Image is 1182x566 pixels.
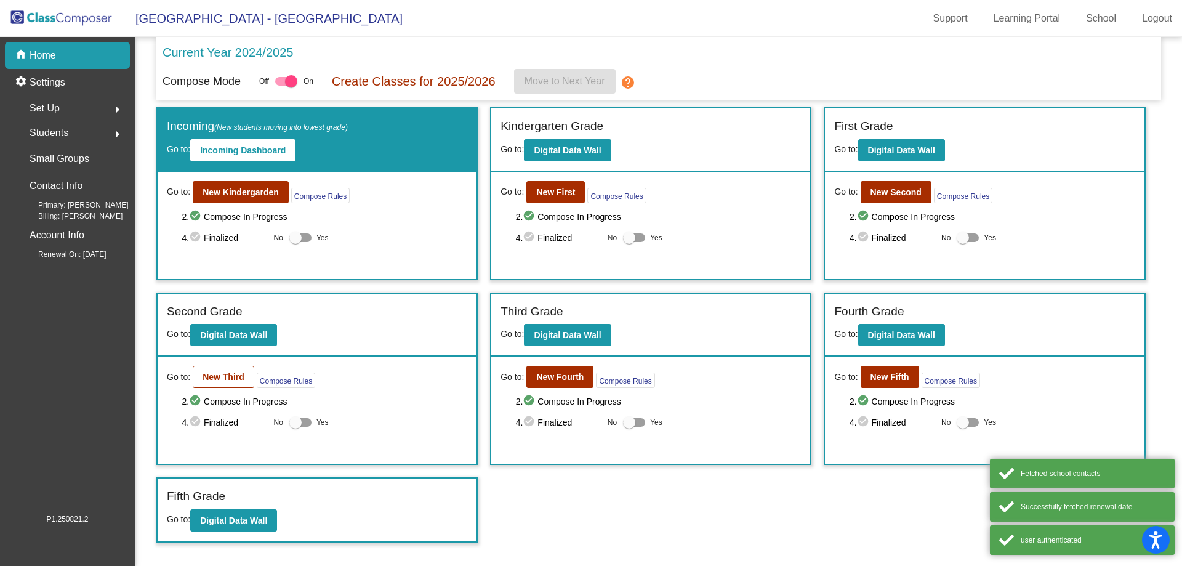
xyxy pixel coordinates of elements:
[523,230,537,245] mat-icon: check_circle
[861,366,919,388] button: New Fifth
[167,118,348,135] label: Incoming
[200,330,267,340] b: Digital Data Wall
[650,415,662,430] span: Yes
[516,415,601,430] span: 4. Finalized
[608,232,617,243] span: No
[501,144,524,154] span: Go to:
[189,415,204,430] mat-icon: check_circle
[163,43,293,62] p: Current Year 2024/2025
[203,372,244,382] b: New Third
[941,232,951,243] span: No
[857,209,872,224] mat-icon: check_circle
[501,118,603,135] label: Kindergarten Grade
[523,394,537,409] mat-icon: check_circle
[596,373,654,388] button: Compose Rules
[1021,501,1165,512] div: Successfully fetched renewal date
[861,181,931,203] button: New Second
[190,139,295,161] button: Incoming Dashboard
[304,76,313,87] span: On
[523,415,537,430] mat-icon: check_circle
[850,415,935,430] span: 4. Finalized
[536,187,575,197] b: New First
[30,48,56,63] p: Home
[167,303,243,321] label: Second Grade
[608,417,617,428] span: No
[834,118,893,135] label: First Grade
[523,209,537,224] mat-icon: check_circle
[984,230,996,245] span: Yes
[259,76,269,87] span: Off
[257,373,315,388] button: Compose Rules
[200,145,286,155] b: Incoming Dashboard
[868,145,935,155] b: Digital Data Wall
[189,230,204,245] mat-icon: check_circle
[190,509,277,532] button: Digital Data Wall
[167,488,225,506] label: Fifth Grade
[941,417,951,428] span: No
[850,394,1135,409] span: 2. Compose In Progress
[316,415,329,430] span: Yes
[291,188,350,203] button: Compose Rules
[167,514,190,524] span: Go to:
[858,139,945,161] button: Digital Data Wall
[526,366,593,388] button: New Fourth
[203,187,279,197] b: New Kindergarden
[858,324,945,346] button: Digital Data Wall
[15,48,30,63] mat-icon: home
[524,139,611,161] button: Digital Data Wall
[534,145,601,155] b: Digital Data Wall
[834,371,858,384] span: Go to:
[193,181,289,203] button: New Kindergarden
[1021,468,1165,479] div: Fetched school contacts
[868,330,935,340] b: Digital Data Wall
[30,75,65,90] p: Settings
[189,209,204,224] mat-icon: check_circle
[167,329,190,339] span: Go to:
[15,75,30,90] mat-icon: settings
[934,188,992,203] button: Compose Rules
[857,394,872,409] mat-icon: check_circle
[501,303,563,321] label: Third Grade
[182,415,267,430] span: 4. Finalized
[190,324,277,346] button: Digital Data Wall
[30,227,84,244] p: Account Info
[1021,535,1165,546] div: user authenticated
[167,371,190,384] span: Go to:
[526,181,585,203] button: New First
[834,144,858,154] span: Go to:
[167,144,190,154] span: Go to:
[274,232,283,243] span: No
[516,209,802,224] span: 2. Compose In Progress
[182,394,467,409] span: 2. Compose In Progress
[110,102,125,117] mat-icon: arrow_right
[123,9,403,28] span: [GEOGRAPHIC_DATA] - [GEOGRAPHIC_DATA]
[850,230,935,245] span: 4. Finalized
[834,329,858,339] span: Go to:
[524,324,611,346] button: Digital Data Wall
[182,209,467,224] span: 2. Compose In Progress
[1132,9,1182,28] a: Logout
[30,124,68,142] span: Students
[534,330,601,340] b: Digital Data Wall
[332,72,496,91] p: Create Classes for 2025/2026
[984,9,1071,28] a: Learning Portal
[18,249,106,260] span: Renewal On: [DATE]
[857,415,872,430] mat-icon: check_circle
[200,515,267,525] b: Digital Data Wall
[501,185,524,198] span: Go to:
[516,394,802,409] span: 2. Compose In Progress
[30,177,82,195] p: Contact Info
[1076,9,1126,28] a: School
[501,329,524,339] span: Go to:
[501,371,524,384] span: Go to:
[587,188,646,203] button: Compose Rules
[193,366,254,388] button: New Third
[316,230,329,245] span: Yes
[182,230,267,245] span: 4. Finalized
[110,127,125,142] mat-icon: arrow_right
[870,372,909,382] b: New Fifth
[18,200,129,211] span: Primary: [PERSON_NAME]
[984,415,996,430] span: Yes
[274,417,283,428] span: No
[516,230,601,245] span: 4. Finalized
